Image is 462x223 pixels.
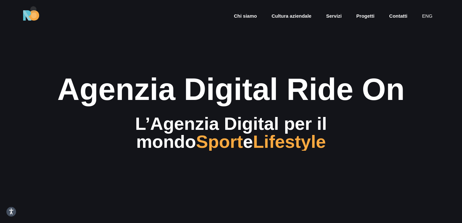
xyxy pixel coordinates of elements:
span: Lifestyle [253,131,326,152]
span: Sport [196,131,243,152]
a: Contatti [389,13,408,20]
a: Cultura aziendale [271,13,312,20]
a: eng [421,13,433,20]
div: L’Agenzia Digital per il mondo e [38,115,424,151]
a: Chi siamo [233,13,258,20]
div: Agenzia Digital Ride On [38,72,424,106]
img: Ride On Agency [23,10,39,21]
a: Progetti [356,13,375,20]
a: Servizi [325,13,342,20]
